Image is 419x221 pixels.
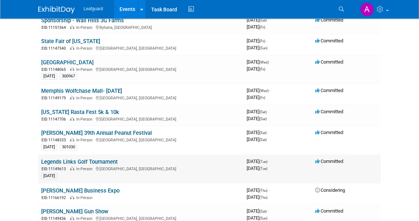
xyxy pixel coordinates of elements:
[259,160,267,164] span: (Tue)
[247,116,267,121] span: [DATE]
[247,59,271,65] span: [DATE]
[247,130,269,135] span: [DATE]
[259,216,267,220] span: (Sun)
[259,195,267,199] span: (Thu)
[247,215,267,221] span: [DATE]
[76,216,95,221] span: In-Person
[76,67,95,72] span: In-Person
[247,165,267,171] span: [DATE]
[70,138,74,141] img: In-Person Event
[70,117,74,121] img: In-Person Event
[42,138,69,142] span: EID: 11148333
[42,167,69,171] span: EID: 11149613
[247,17,269,23] span: [DATE]
[247,159,270,164] span: [DATE]
[70,167,74,170] img: In-Person Event
[269,159,270,164] span: -
[41,130,152,136] a: [PERSON_NAME] 39th Annual Peanut Festival
[315,59,343,65] span: Committed
[259,167,267,171] span: (Tue)
[268,109,269,114] span: -
[76,138,95,142] span: In-Person
[76,167,95,171] span: In-Person
[70,25,74,29] img: In-Person Event
[247,24,265,30] span: [DATE]
[259,60,269,64] span: (Wed)
[315,159,343,164] span: Committed
[41,137,241,143] div: [GEOGRAPHIC_DATA], [GEOGRAPHIC_DATA]
[76,25,95,30] span: In-Person
[247,109,269,114] span: [DATE]
[41,116,241,122] div: [GEOGRAPHIC_DATA], [GEOGRAPHIC_DATA]
[315,130,343,135] span: Committed
[70,46,74,50] img: In-Person Event
[60,144,77,150] div: 301030
[76,195,95,200] span: In-Person
[259,117,267,121] span: (Sat)
[247,187,270,193] span: [DATE]
[315,88,343,93] span: Committed
[259,188,267,193] span: (Thu)
[259,89,269,93] span: (Wed)
[259,46,267,50] span: (Sun)
[83,6,103,11] span: Leafguard
[259,209,267,213] span: (Sat)
[266,38,267,43] span: -
[247,208,269,214] span: [DATE]
[41,109,119,115] a: [US_STATE] Rasta Fest 5k & 10k
[315,17,343,23] span: Committed
[247,66,265,72] span: [DATE]
[247,95,265,100] span: [DATE]
[41,88,122,94] a: Memphis Wolfchase Mall- [DATE]
[41,173,57,179] div: [DATE]
[41,95,241,101] div: [GEOGRAPHIC_DATA], [GEOGRAPHIC_DATA]
[315,208,343,214] span: Committed
[41,208,108,215] a: [PERSON_NAME] Gun Show
[70,216,74,220] img: In-Person Event
[42,96,69,100] span: EID: 11149179
[360,3,374,16] img: Arlene Duncan
[41,165,241,172] div: [GEOGRAPHIC_DATA], [GEOGRAPHIC_DATA]
[247,45,267,50] span: [DATE]
[270,59,271,65] span: -
[247,137,267,142] span: [DATE]
[76,117,95,122] span: In-Person
[315,38,343,43] span: Committed
[70,67,74,71] img: In-Person Event
[41,144,57,150] div: [DATE]
[60,73,77,80] div: 300967
[42,117,69,121] span: EID: 11147706
[38,6,75,14] img: ExhibitDay
[259,138,267,142] span: (Sat)
[42,46,69,50] span: EID: 11147540
[70,195,74,199] img: In-Person Event
[259,110,267,114] span: (Sat)
[259,18,267,22] span: (Sat)
[42,26,69,30] span: EID: 11151564
[247,194,267,200] span: [DATE]
[270,88,271,93] span: -
[259,39,265,43] span: (Fri)
[268,130,269,135] span: -
[268,17,269,23] span: -
[269,187,270,193] span: -
[76,46,95,51] span: In-Person
[41,187,120,194] a: [PERSON_NAME] Business Expo
[76,96,95,100] span: In-Person
[41,17,124,24] a: Sponsorship - Wall Hills 3G Farms
[41,59,94,66] a: [GEOGRAPHIC_DATA]
[41,73,57,80] div: [DATE]
[315,109,343,114] span: Committed
[268,208,269,214] span: -
[41,24,241,30] div: Byhalia, [GEOGRAPHIC_DATA]
[259,25,265,29] span: (Fri)
[42,217,69,221] span: EID: 11149436
[41,38,100,45] a: State Fair of [US_STATE]
[41,66,241,72] div: [GEOGRAPHIC_DATA], [GEOGRAPHIC_DATA]
[247,38,267,43] span: [DATE]
[259,96,265,100] span: (Fri)
[42,196,69,200] span: EID: 11166192
[42,68,69,72] span: EID: 11148065
[70,96,74,99] img: In-Person Event
[259,131,267,135] span: (Sat)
